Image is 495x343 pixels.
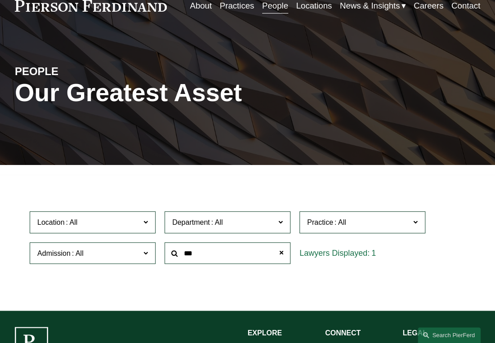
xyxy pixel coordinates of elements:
strong: LEGAL [402,329,427,337]
span: 1 [371,249,376,258]
span: Location [37,218,65,226]
h4: PEOPLE [15,65,131,78]
span: Practice [307,218,333,226]
strong: EXPLORE [248,329,282,337]
span: Department [172,218,210,226]
h1: Our Greatest Asset [15,79,325,107]
a: Search this site [418,327,481,343]
strong: CONNECT [325,329,361,337]
span: Admission [37,249,71,257]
